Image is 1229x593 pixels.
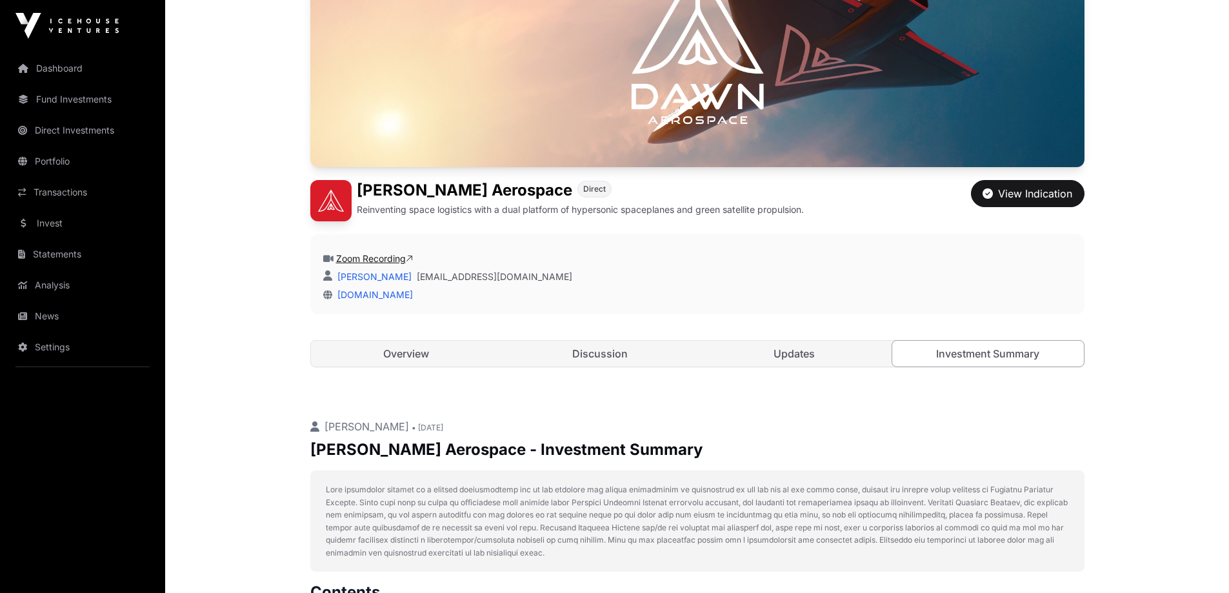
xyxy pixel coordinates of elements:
[10,85,155,114] a: Fund Investments
[10,178,155,206] a: Transactions
[357,203,804,216] p: Reinventing space logistics with a dual platform of hypersonic spaceplanes and green satellite pr...
[10,209,155,237] a: Invest
[310,419,1084,434] p: [PERSON_NAME]
[505,341,696,367] a: Discussion
[357,180,572,201] h1: [PERSON_NAME] Aerospace
[1164,531,1229,593] iframe: Chat Widget
[310,180,352,221] img: Dawn Aerospace
[335,271,412,282] a: [PERSON_NAME]
[583,184,606,194] span: Direct
[336,253,413,264] a: Zoom Recording
[10,54,155,83] a: Dashboard
[332,289,413,300] a: [DOMAIN_NAME]
[412,423,443,432] span: • [DATE]
[10,302,155,330] a: News
[10,271,155,299] a: Analysis
[311,341,503,367] a: Overview
[311,341,1084,367] nav: Tabs
[10,147,155,176] a: Portfolio
[10,116,155,145] a: Direct Investments
[983,186,1072,201] div: View Indication
[326,483,1069,559] p: Lore ipsumdolor sitamet co a elitsed doeiusmodtemp inc ut lab etdolore mag aliqua enimadminim ve ...
[10,333,155,361] a: Settings
[15,13,119,39] img: Icehouse Ventures Logo
[892,340,1084,367] a: Investment Summary
[699,341,890,367] a: Updates
[310,439,1084,460] p: [PERSON_NAME] Aerospace - Investment Summary
[417,270,572,283] a: [EMAIL_ADDRESS][DOMAIN_NAME]
[971,193,1084,206] a: View Indication
[10,240,155,268] a: Statements
[971,180,1084,207] button: View Indication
